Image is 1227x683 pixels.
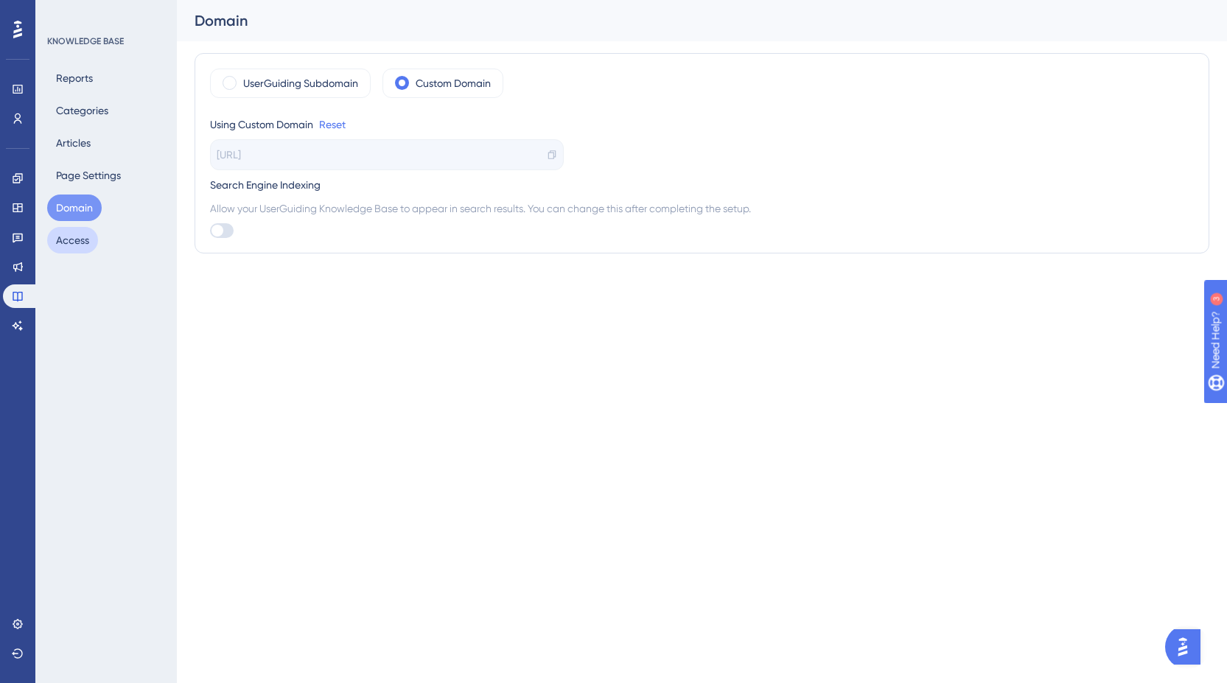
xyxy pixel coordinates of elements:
[47,97,117,124] button: Categories
[47,130,99,156] button: Articles
[47,162,130,189] button: Page Settings
[217,146,241,164] span: [URL]
[47,35,124,47] div: KNOWLEDGE BASE
[210,116,313,133] div: Using Custom Domain
[102,7,107,19] div: 3
[416,74,491,92] label: Custom Domain
[1165,625,1209,669] iframe: UserGuiding AI Assistant Launcher
[210,200,1194,217] span: Allow your UserGuiding Knowledge Base to appear in search results. You can change this after comp...
[47,195,102,221] button: Domain
[210,176,1194,194] div: Search Engine Indexing
[195,10,1172,31] div: Domain
[47,65,102,91] button: Reports
[35,4,92,21] span: Need Help?
[47,227,98,253] button: Access
[319,116,346,133] a: Reset
[243,74,358,92] label: UserGuiding Subdomain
